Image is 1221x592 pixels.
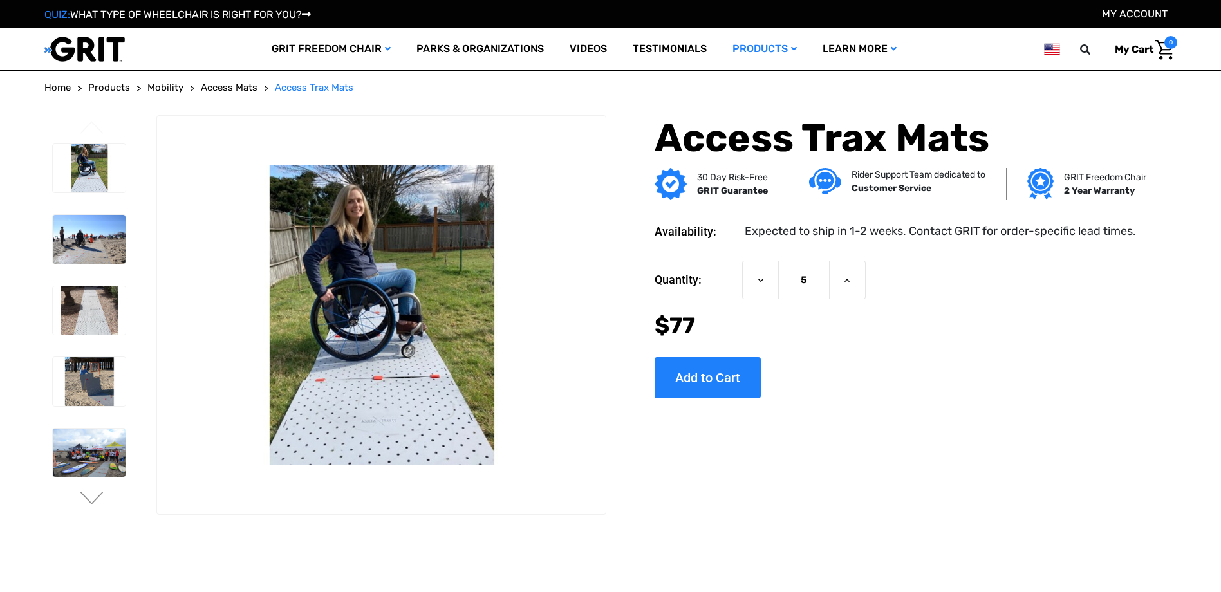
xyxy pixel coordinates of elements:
[275,80,353,95] a: Access Trax Mats
[697,171,768,184] p: 30 Day Risk-Free
[655,168,687,200] img: GRIT Guarantee
[53,429,126,477] img: Access Trax Mats
[79,492,106,507] button: Go to slide 2 of 6
[44,8,70,21] span: QUIZ:
[1027,168,1054,200] img: Grit freedom
[655,223,736,240] dt: Availability:
[44,8,311,21] a: QUIZ:WHAT TYPE OF WHEELCHAIR IS RIGHT FOR YOU?
[697,185,768,196] strong: GRIT Guarantee
[1102,8,1168,20] a: Account
[53,357,126,406] img: Access Trax Mats
[1105,36,1177,63] a: Cart with 0 items
[745,223,1136,240] dd: Expected to ship in 1-2 weeks. Contact GRIT for order-specific lead times.
[1155,40,1174,60] img: Cart
[852,183,931,194] strong: Customer Service
[557,28,620,70] a: Videos
[720,28,810,70] a: Products
[810,28,909,70] a: Learn More
[655,312,695,339] span: $77
[53,144,126,193] img: Access Trax Mats
[88,80,130,95] a: Products
[88,82,130,93] span: Products
[79,121,106,136] button: Go to slide 6 of 6
[1064,185,1135,196] strong: 2 Year Warranty
[53,286,126,335] img: Access Trax Mats
[1044,41,1059,57] img: us.png
[147,80,183,95] a: Mobility
[1115,43,1153,55] span: My Cart
[275,82,353,93] span: Access Trax Mats
[44,82,71,93] span: Home
[44,80,71,95] a: Home
[147,82,183,93] span: Mobility
[620,28,720,70] a: Testimonials
[1064,171,1146,184] p: GRIT Freedom Chair
[655,261,736,299] label: Quantity:
[655,357,761,398] input: Add to Cart
[53,215,126,264] img: Access Trax Mats
[44,36,125,62] img: GRIT All-Terrain Wheelchair and Mobility Equipment
[809,168,841,194] img: Customer service
[201,82,257,93] span: Access Mats
[157,165,605,464] img: Access Trax Mats
[404,28,557,70] a: Parks & Organizations
[201,80,257,95] a: Access Mats
[852,168,985,181] p: Rider Support Team dedicated to
[1086,36,1105,63] input: Search
[259,28,404,70] a: GRIT Freedom Chair
[1164,36,1177,49] span: 0
[44,80,1177,95] nav: Breadcrumb
[655,115,1142,162] h1: Access Trax Mats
